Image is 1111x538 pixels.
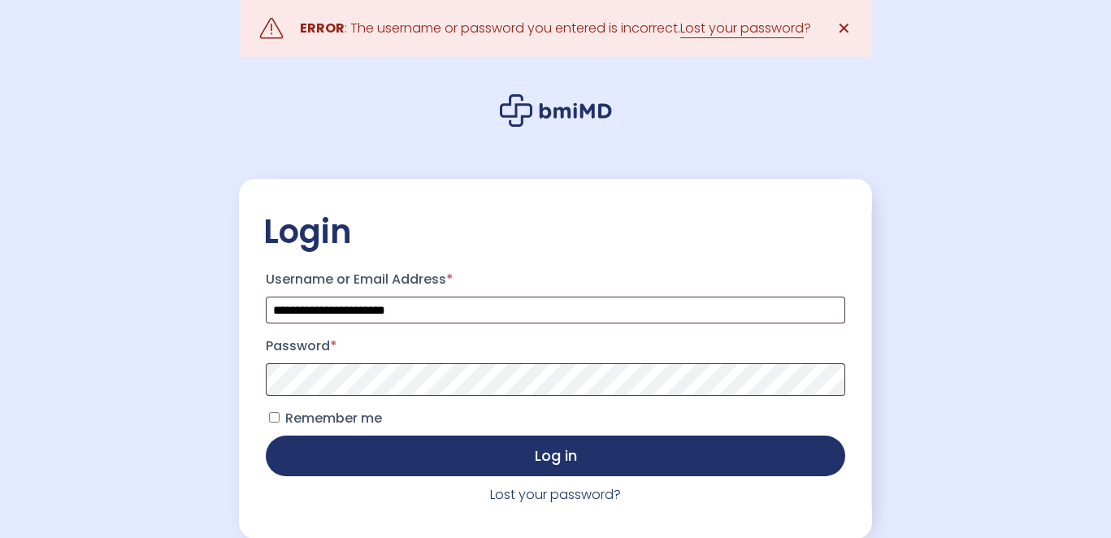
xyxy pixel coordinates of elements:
[837,17,851,40] span: ✕
[300,17,811,40] div: : The username or password you entered is incorrect. ?
[266,333,845,359] label: Password
[266,436,845,476] button: Log in
[490,485,621,504] a: Lost your password?
[680,19,804,38] a: Lost your password
[263,211,848,252] h2: Login
[285,409,382,427] span: Remember me
[300,19,345,37] strong: ERROR
[827,12,860,45] a: ✕
[266,267,845,293] label: Username or Email Address
[269,412,280,423] input: Remember me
